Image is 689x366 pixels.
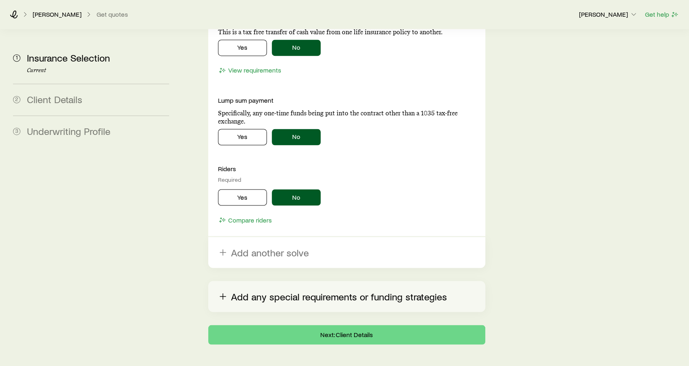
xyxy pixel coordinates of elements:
span: Underwriting Profile [27,125,110,137]
p: Lump sum payment [218,96,475,104]
span: 2 [13,96,20,103]
p: Riders [218,165,475,173]
button: Yes [218,129,267,145]
p: [PERSON_NAME] [33,10,81,18]
span: 1 [13,54,20,62]
p: Current [27,67,169,74]
button: No [272,40,321,56]
button: No [272,189,321,205]
button: Yes [218,189,267,205]
p: This is a tax free transfer of cash value from one life insurance policy to another. [218,28,475,36]
span: Client Details [27,93,82,105]
button: Get quotes [96,11,128,18]
span: 3 [13,128,20,135]
button: Get help [645,10,679,19]
button: Compare riders [218,215,272,225]
button: Next: Client Details [208,325,485,344]
p: Specifically, any one-time funds being put into the contract other than a 1035 tax-free exchange. [218,109,475,126]
button: [PERSON_NAME] [579,10,638,20]
span: Insurance Selection [27,52,110,64]
p: [PERSON_NAME] [579,10,638,18]
div: Required [218,176,475,183]
button: View requirements [218,66,282,75]
button: Yes [218,40,267,56]
button: Add another solve [208,237,485,268]
button: Add any special requirements or funding strategies [208,281,485,312]
button: No [272,129,321,145]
